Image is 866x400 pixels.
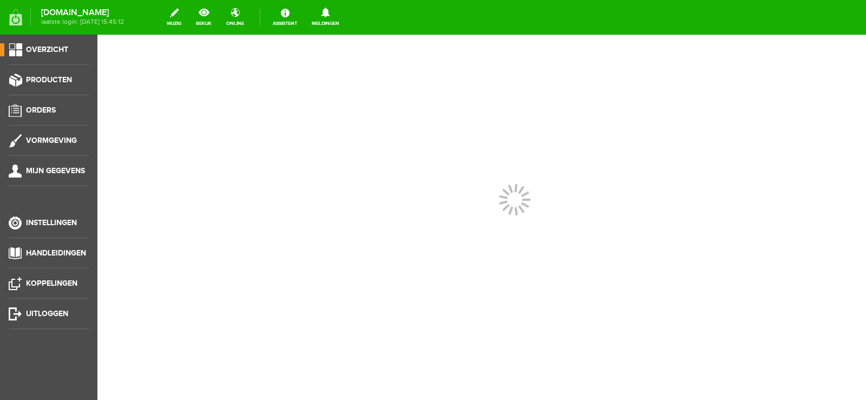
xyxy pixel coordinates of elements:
span: Instellingen [26,218,77,227]
span: Uitloggen [26,309,68,318]
strong: [DOMAIN_NAME] [41,10,124,16]
span: Mijn gegevens [26,166,85,175]
span: Handleidingen [26,248,86,258]
span: Producten [26,75,72,84]
span: Koppelingen [26,279,77,288]
a: Meldingen [305,5,346,29]
span: Overzicht [26,45,68,54]
a: wijzig [160,5,188,29]
a: online [220,5,251,29]
a: bekijk [189,5,218,29]
span: laatste login: [DATE] 15:45:12 [41,19,124,25]
span: Vormgeving [26,136,77,145]
span: Orders [26,106,56,115]
a: Assistent [266,5,304,29]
